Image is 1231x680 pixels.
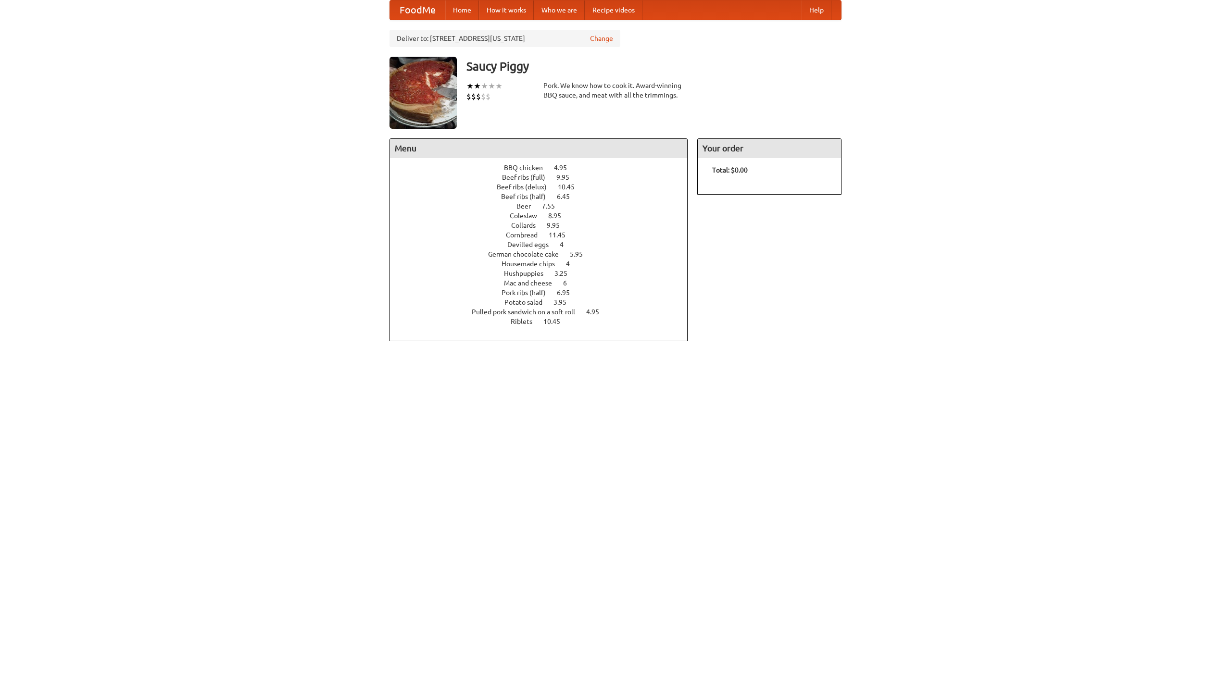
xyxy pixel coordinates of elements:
li: ★ [466,81,474,91]
a: Beer 7.55 [516,202,573,210]
li: $ [486,91,490,102]
span: Hushpuppies [504,270,553,277]
span: Pork ribs (half) [502,289,555,297]
span: Housemade chips [502,260,565,268]
a: Beef ribs (delux) 10.45 [497,183,592,191]
li: ★ [474,81,481,91]
span: 3.25 [554,270,577,277]
li: $ [481,91,486,102]
span: 9.95 [547,222,569,229]
span: Coleslaw [510,212,547,220]
a: Housemade chips 4 [502,260,588,268]
span: 10.45 [543,318,570,325]
span: Pulled pork sandwich on a soft roll [472,308,585,316]
a: Devilled eggs 4 [507,241,581,248]
a: BBQ chicken 4.95 [504,164,585,172]
b: Total: $0.00 [712,166,748,174]
span: 8.95 [548,212,571,220]
h3: Saucy Piggy [466,57,842,76]
a: Pork ribs (half) 6.95 [502,289,588,297]
a: Coleslaw 8.95 [510,212,579,220]
a: Beef ribs (half) 6.45 [501,193,588,200]
span: 10.45 [558,183,584,191]
span: BBQ chicken [504,164,553,172]
a: How it works [479,0,534,20]
div: Deliver to: [STREET_ADDRESS][US_STATE] [389,30,620,47]
li: ★ [481,81,488,91]
span: Beef ribs (half) [501,193,555,200]
span: 9.95 [556,173,579,181]
span: Riblets [511,318,542,325]
span: 4.95 [586,308,609,316]
a: Help [802,0,831,20]
span: 11.45 [549,231,575,239]
h4: Your order [698,139,841,158]
li: ★ [495,81,502,91]
span: German chocolate cake [488,250,568,258]
a: Mac and cheese 6 [504,279,585,287]
span: Beef ribs (full) [502,173,555,181]
div: Pork. We know how to cook it. Award-winning BBQ sauce, and meat with all the trimmings. [543,81,688,100]
li: $ [466,91,471,102]
a: Home [445,0,479,20]
span: Beef ribs (delux) [497,183,556,191]
a: Potato salad 3.95 [504,298,584,306]
a: FoodMe [390,0,445,20]
a: Change [590,34,613,43]
span: Devilled eggs [507,241,558,248]
span: 4.95 [554,164,577,172]
span: Mac and cheese [504,279,562,287]
span: 4 [566,260,579,268]
li: $ [471,91,476,102]
a: German chocolate cake 5.95 [488,250,601,258]
a: Hushpuppies 3.25 [504,270,585,277]
span: 6 [563,279,577,287]
span: 5.95 [570,250,592,258]
span: Collards [511,222,545,229]
span: 7.55 [542,202,565,210]
li: $ [476,91,481,102]
span: Beer [516,202,540,210]
a: Who we are [534,0,585,20]
img: angular.jpg [389,57,457,129]
span: 6.45 [557,193,579,200]
span: Cornbread [506,231,547,239]
a: Pulled pork sandwich on a soft roll 4.95 [472,308,617,316]
span: 4 [560,241,573,248]
li: ★ [488,81,495,91]
h4: Menu [390,139,687,158]
a: Collards 9.95 [511,222,578,229]
a: Cornbread 11.45 [506,231,583,239]
a: Riblets 10.45 [511,318,578,325]
span: Potato salad [504,298,552,306]
span: 3.95 [553,298,576,306]
a: Recipe videos [585,0,642,20]
a: Beef ribs (full) 9.95 [502,173,587,181]
span: 6.95 [557,289,579,297]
